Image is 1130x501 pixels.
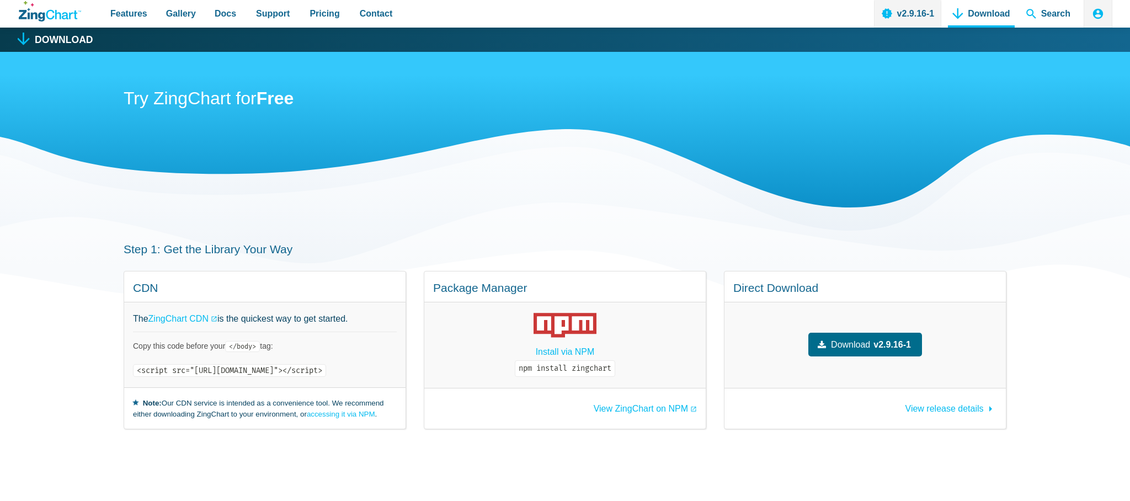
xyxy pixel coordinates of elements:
span: Download [831,337,870,352]
span: Contact [360,6,393,21]
h4: Package Manager [433,280,697,295]
p: Copy this code before your tag: [133,341,397,351]
p: The is the quickest way to get started. [133,311,397,326]
h4: CDN [133,280,397,295]
a: Downloadv2.9.16-1 [808,333,922,356]
code: </body> [225,341,260,352]
strong: Free [257,88,294,108]
strong: v2.9.16-1 [873,337,911,352]
a: accessing it via NPM [307,410,375,418]
code: <script src="[URL][DOMAIN_NAME]"></script> [133,364,326,377]
a: View ZingChart on NPM [594,404,697,413]
span: Pricing [310,6,339,21]
span: Support [256,6,290,21]
span: Docs [215,6,236,21]
strong: Note: [143,399,162,407]
a: View release details [905,398,997,413]
a: ZingChart Logo. Click to return to the homepage [19,1,81,22]
span: Gallery [166,6,196,21]
a: ZingChart CDN [148,311,217,326]
h1: Download [35,35,93,45]
a: Install via NPM [536,344,595,359]
h2: Try ZingChart for [124,87,1006,112]
h4: Direct Download [733,280,997,295]
span: Features [110,6,147,21]
small: Our CDN service is intended as a convenience tool. We recommend either downloading ZingChart to y... [133,397,397,420]
span: View release details [905,404,984,413]
code: npm install zingchart [515,360,615,377]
